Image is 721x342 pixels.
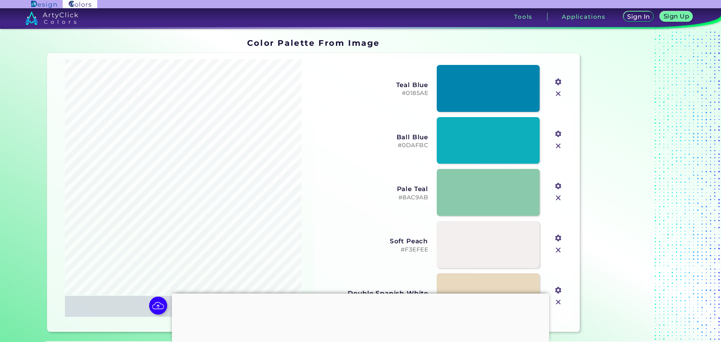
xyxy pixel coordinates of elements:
h3: Applications [562,14,606,20]
img: icon_close.svg [554,245,563,255]
img: icon_close.svg [554,297,563,307]
h5: Sign In [628,14,649,20]
img: icon picture [149,297,167,315]
h5: #0185AE [320,90,428,97]
h3: Ball Blue [320,133,428,141]
iframe: Advertisement [583,36,677,335]
a: Sign In [625,12,652,21]
a: Sign Up [662,12,691,21]
img: icon_close.svg [554,89,563,99]
h5: Sign Up [665,14,688,19]
h3: Teal Blue [320,81,428,89]
img: ArtyClick Design logo [31,1,56,8]
h5: #F3EFEE [320,246,428,253]
h1: Color Palette From Image [247,37,380,48]
h5: #8AC9AB [320,194,428,201]
img: logo_artyclick_colors_white.svg [25,11,78,25]
h3: Pale Teal [320,185,428,193]
h5: #0DAFBC [320,142,428,149]
h3: Soft Peach [320,237,428,245]
img: icon_close.svg [554,193,563,203]
h3: Double Spanish White [320,289,428,297]
iframe: Advertisement [172,294,549,340]
h3: Tools [514,14,532,20]
img: icon_close.svg [554,141,563,151]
